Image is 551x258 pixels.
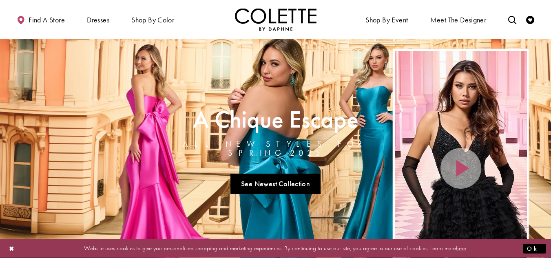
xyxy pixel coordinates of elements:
button: Close Dialog [5,241,19,256]
span: Meet the designer [430,16,487,24]
span: Dresses [85,8,111,31]
a: Meet the designer [428,8,489,31]
a: Check Wishlist [524,8,536,31]
img: Colette by Daphne [235,8,316,31]
a: See Newest Collection A Chique Escape All New Styles For Spring 2025 [230,174,321,194]
a: Toggle search [506,8,518,31]
p: Website uses cookies to give you personalized shopping and marketing experiences. By continuing t... [59,243,492,254]
a: Find a store [15,8,67,31]
span: Dresses [87,16,109,24]
span: Shop by color [131,16,174,24]
span: Shop By Event [363,8,410,31]
span: Find a store [29,16,65,24]
a: here [456,244,466,252]
span: Shop by color [129,8,176,31]
button: Submit Dialog [523,243,546,254]
a: Visit Home Page [235,8,316,31]
span: Shop By Event [365,16,408,24]
ul: Slider Links [158,170,393,197]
